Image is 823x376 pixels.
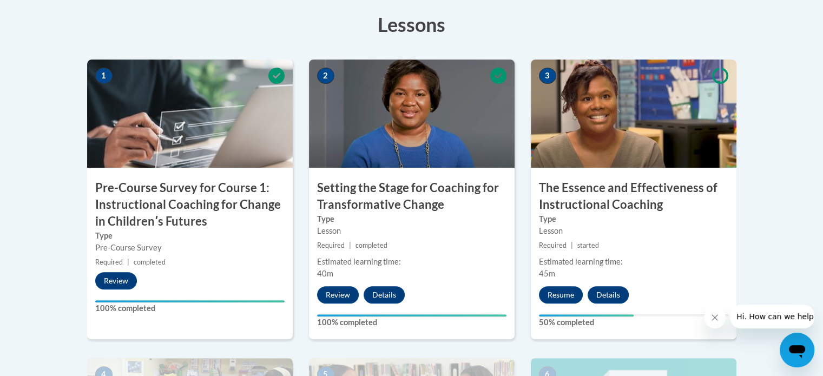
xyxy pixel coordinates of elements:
[588,286,629,304] button: Details
[317,225,506,237] div: Lesson
[95,68,113,84] span: 1
[134,258,166,266] span: completed
[355,241,387,249] span: completed
[317,213,506,225] label: Type
[349,241,351,249] span: |
[95,230,285,242] label: Type
[364,286,405,304] button: Details
[317,241,345,249] span: Required
[6,8,88,16] span: Hi. How can we help?
[539,286,583,304] button: Resume
[704,307,726,328] iframe: Close message
[309,180,515,213] h3: Setting the Stage for Coaching for Transformative Change
[539,241,567,249] span: Required
[317,256,506,268] div: Estimated learning time:
[539,314,634,316] div: Your progress
[780,333,814,367] iframe: Button to launch messaging window
[539,256,728,268] div: Estimated learning time:
[317,316,506,328] label: 100% completed
[309,60,515,168] img: Course Image
[531,60,736,168] img: Course Image
[577,241,599,249] span: started
[317,314,506,316] div: Your progress
[317,68,334,84] span: 2
[127,258,129,266] span: |
[539,68,556,84] span: 3
[531,180,736,213] h3: The Essence and Effectiveness of Instructional Coaching
[95,258,123,266] span: Required
[539,213,728,225] label: Type
[95,242,285,254] div: Pre-Course Survey
[539,316,728,328] label: 50% completed
[317,269,333,278] span: 40m
[539,269,555,278] span: 45m
[87,60,293,168] img: Course Image
[95,272,137,289] button: Review
[730,305,814,328] iframe: Message from company
[87,11,736,38] h3: Lessons
[95,300,285,302] div: Your progress
[571,241,573,249] span: |
[87,180,293,229] h3: Pre-Course Survey for Course 1: Instructional Coaching for Change in Childrenʹs Futures
[95,302,285,314] label: 100% completed
[317,286,359,304] button: Review
[539,225,728,237] div: Lesson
